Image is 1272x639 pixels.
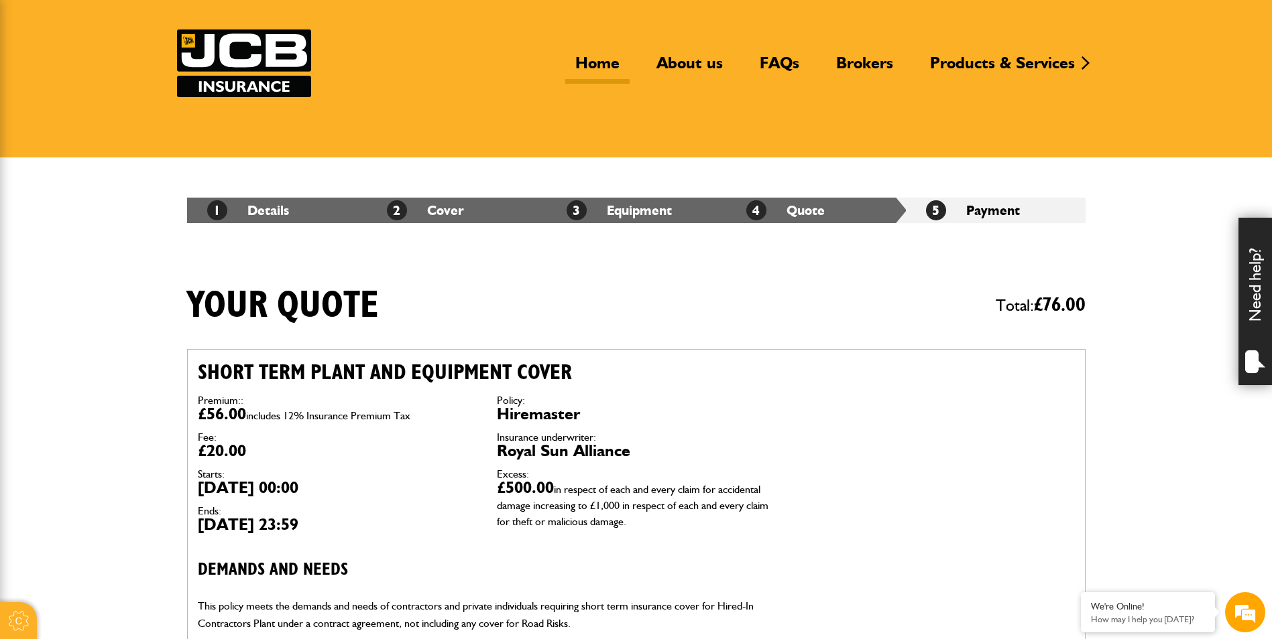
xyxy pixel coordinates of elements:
dd: £56.00 [198,406,477,422]
a: 2Cover [387,202,464,218]
div: Chat with us now [70,75,225,92]
li: Quote [726,198,906,223]
h1: Your quote [187,283,379,328]
dt: Insurance underwriter: [497,432,776,443]
span: Total: [996,290,1086,321]
input: Enter your phone number [17,203,245,232]
a: Products & Services [920,53,1085,84]
span: in respect of each and every claim for accidental damage increasing to £1,000 in respect of each ... [497,483,768,528]
p: How may I help you today? [1091,614,1205,624]
span: 3 [567,200,587,220]
a: Brokers [826,53,903,84]
dd: Hiremaster [497,406,776,422]
span: 76.00 [1043,295,1086,315]
dt: Policy: [497,395,776,406]
textarea: Type your message and hit 'Enter' [17,242,245,401]
a: 1Details [207,202,289,218]
span: 2 [387,200,407,220]
div: We're Online! [1091,601,1205,612]
dd: Royal Sun Alliance [497,443,776,459]
span: 4 [746,200,766,220]
input: Enter your email address [17,163,245,193]
h3: Demands and needs [198,560,776,581]
em: Start Chat [182,413,243,431]
div: Need help? [1238,218,1272,385]
dt: Excess: [497,469,776,480]
h2: Short term plant and equipment cover [198,360,776,385]
a: 3Equipment [567,202,672,218]
dt: Premium:: [198,395,477,406]
input: Enter your last name [17,124,245,153]
a: JCB Insurance Services [177,29,311,97]
li: Payment [906,198,1086,223]
img: d_20077148190_company_1631870298795_20077148190 [23,74,56,93]
div: Minimize live chat window [220,7,252,39]
span: £ [1034,295,1086,315]
dd: £500.00 [497,480,776,528]
span: 5 [926,200,946,220]
dd: [DATE] 23:59 [198,516,477,532]
a: FAQs [750,53,809,84]
img: JCB Insurance Services logo [177,29,311,97]
a: About us [646,53,733,84]
p: This policy meets the demands and needs of contractors and private individuals requiring short te... [198,597,776,632]
dt: Ends: [198,506,477,516]
dt: Starts: [198,469,477,480]
span: includes 12% Insurance Premium Tax [246,409,410,422]
dt: Fee: [198,432,477,443]
span: 1 [207,200,227,220]
dd: £20.00 [198,443,477,459]
a: Home [565,53,630,84]
dd: [DATE] 00:00 [198,480,477,496]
